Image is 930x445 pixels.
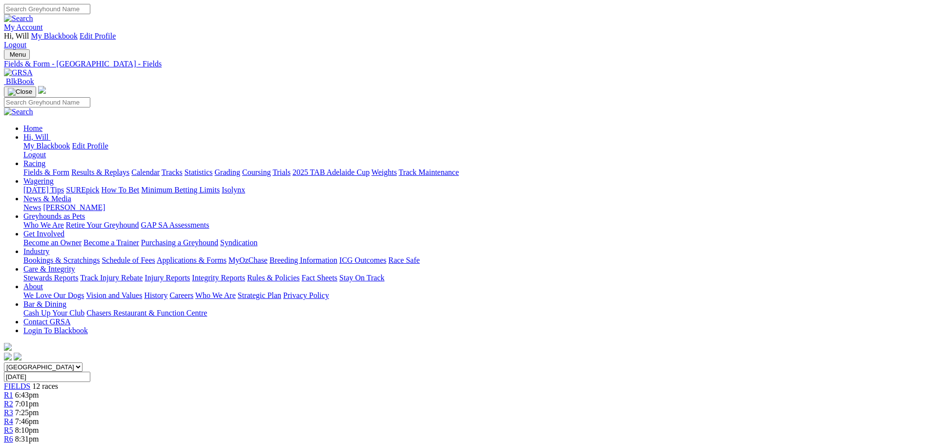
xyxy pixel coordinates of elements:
a: Become an Owner [23,238,82,247]
div: Industry [23,256,926,265]
a: Greyhounds as Pets [23,212,85,220]
span: 6:43pm [15,391,39,399]
a: Fields & Form [23,168,69,176]
a: Who We Are [23,221,64,229]
a: Calendar [131,168,160,176]
span: Hi, Will [23,133,49,141]
img: Search [4,107,33,116]
span: 12 races [32,382,58,390]
img: logo-grsa-white.png [38,86,46,94]
a: Logout [4,41,26,49]
a: [DATE] Tips [23,186,64,194]
img: logo-grsa-white.png [4,343,12,351]
a: Tracks [162,168,183,176]
a: Breeding Information [269,256,337,264]
a: Results & Replays [71,168,129,176]
span: 7:01pm [15,400,39,408]
a: Login To Blackbook [23,326,88,335]
div: Greyhounds as Pets [23,221,926,230]
a: Stewards Reports [23,274,78,282]
a: Home [23,124,42,132]
div: Care & Integrity [23,274,926,282]
a: History [144,291,167,299]
a: Edit Profile [72,142,108,150]
span: 8:10pm [15,426,39,434]
a: Weights [372,168,397,176]
div: Wagering [23,186,926,194]
a: Bookings & Scratchings [23,256,100,264]
a: R3 [4,408,13,417]
a: MyOzChase [228,256,268,264]
a: Wagering [23,177,54,185]
a: Care & Integrity [23,265,75,273]
a: Trials [272,168,290,176]
a: Fields & Form - [GEOGRAPHIC_DATA] - Fields [4,60,926,68]
a: News & Media [23,194,71,203]
img: Close [8,88,32,96]
a: R6 [4,435,13,443]
a: Statistics [185,168,213,176]
a: Grading [215,168,240,176]
span: 7:25pm [15,408,39,417]
span: FIELDS [4,382,30,390]
a: Privacy Policy [283,291,329,299]
button: Toggle navigation [4,49,30,60]
div: About [23,291,926,300]
a: Hi, Will [23,133,51,141]
a: Syndication [220,238,257,247]
a: Get Involved [23,230,64,238]
img: Search [4,14,33,23]
span: Hi, Will [4,32,29,40]
a: Isolynx [222,186,245,194]
a: Track Maintenance [399,168,459,176]
a: BlkBook [4,77,34,85]
img: GRSA [4,68,33,77]
img: twitter.svg [14,353,21,360]
a: [PERSON_NAME] [43,203,105,212]
a: R2 [4,400,13,408]
a: Fact Sheets [302,274,337,282]
a: GAP SA Assessments [141,221,209,229]
img: facebook.svg [4,353,12,360]
a: R1 [4,391,13,399]
a: Applications & Forms [157,256,227,264]
a: R5 [4,426,13,434]
a: Rules & Policies [247,274,300,282]
span: BlkBook [6,77,34,85]
a: Racing [23,159,45,168]
span: Menu [10,51,26,58]
a: Stay On Track [339,274,384,282]
a: Who We Are [195,291,236,299]
a: Chasers Restaurant & Function Centre [86,309,207,317]
a: ICG Outcomes [339,256,386,264]
a: R4 [4,417,13,425]
a: Coursing [242,168,271,176]
a: Integrity Reports [192,274,245,282]
a: Industry [23,247,49,255]
a: Schedule of Fees [102,256,155,264]
input: Search [4,4,90,14]
a: My Blackbook [31,32,78,40]
span: 8:31pm [15,435,39,443]
a: 2025 TAB Adelaide Cup [292,168,370,176]
a: My Account [4,23,43,31]
div: My Account [4,32,926,49]
a: Careers [169,291,193,299]
input: Select date [4,372,90,382]
a: Become a Trainer [83,238,139,247]
a: About [23,282,43,291]
div: News & Media [23,203,926,212]
a: Contact GRSA [23,318,70,326]
button: Toggle navigation [4,86,36,97]
a: Vision and Values [86,291,142,299]
a: Race Safe [388,256,419,264]
a: Injury Reports [145,274,190,282]
a: Strategic Plan [238,291,281,299]
a: SUREpick [66,186,99,194]
div: Get Involved [23,238,926,247]
a: Edit Profile [80,32,116,40]
a: Retire Your Greyhound [66,221,139,229]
